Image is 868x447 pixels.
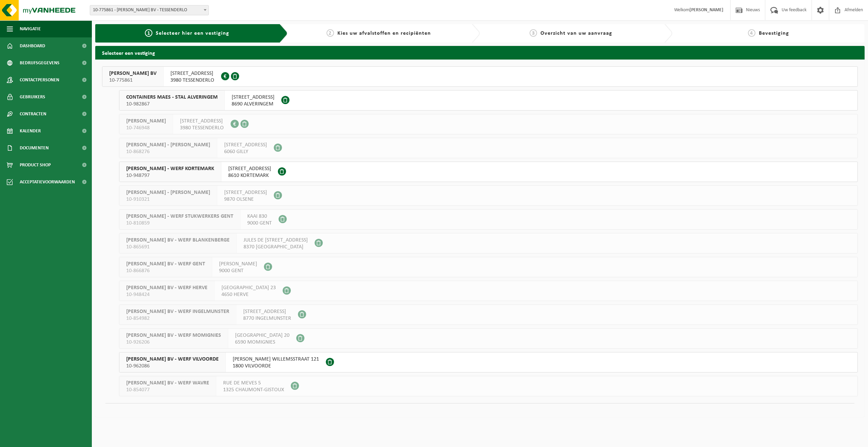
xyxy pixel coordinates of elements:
[119,90,858,111] button: CONTAINERS MAES - STAL ALVERINGEM 10-982867 [STREET_ADDRESS]8690 ALVERINGEM
[126,237,230,244] span: [PERSON_NAME] BV - WERF BLANKENBERGE
[90,5,208,15] span: 10-775861 - YVES MAES BV - TESSENDERLO
[540,31,612,36] span: Overzicht van uw aanvraag
[126,244,230,250] span: 10-865691
[156,31,229,36] span: Selecteer hier een vestiging
[119,352,858,372] button: [PERSON_NAME] BV - WERF VILVOORDE 10-962086 [PERSON_NAME] WILLEMSSTRAAT 1211800 VILVOORDE
[126,220,233,227] span: 10-810859
[126,165,214,172] span: [PERSON_NAME] - WERF KORTEMARK
[233,363,319,369] span: 1800 VILVOORDE
[126,196,210,203] span: 10-910321
[126,101,218,107] span: 10-982867
[126,267,205,274] span: 10-866876
[235,339,289,346] span: 6590 MOMIGNIES
[233,356,319,363] span: [PERSON_NAME] WILLEMSSTRAAT 121
[228,172,271,179] span: 8610 KORTEMARK
[20,156,51,173] span: Product Shop
[180,118,224,125] span: [STREET_ADDRESS]
[109,70,156,77] span: [PERSON_NAME] BV
[244,237,308,244] span: JULES DE [STREET_ADDRESS]
[126,189,210,196] span: [PERSON_NAME] - [PERSON_NAME]
[20,37,45,54] span: Dashboard
[126,213,233,220] span: [PERSON_NAME] - WERF STUKWERKERS GENT
[337,31,431,36] span: Kies uw afvalstoffen en recipiënten
[126,94,218,101] span: CONTAINERS MAES - STAL ALVERINGEM
[126,356,219,363] span: [PERSON_NAME] BV - WERF VILVOORDE
[20,71,59,88] span: Contactpersonen
[530,29,537,37] span: 3
[126,148,210,155] span: 10-868276
[232,94,274,101] span: [STREET_ADDRESS]
[126,308,229,315] span: [PERSON_NAME] BV - WERF INGELMUNSTER
[224,196,267,203] span: 9870 OLSENE
[126,380,209,386] span: [PERSON_NAME] BV - WERF WAVRE
[221,291,276,298] span: 4650 HERVE
[243,315,291,322] span: 8770 INGELMUNSTER
[224,148,267,155] span: 6060 GILLY
[219,267,257,274] span: 9000 GENT
[689,7,723,13] strong: [PERSON_NAME]
[109,77,156,84] span: 10-775861
[126,291,207,298] span: 10-948424
[126,332,221,339] span: [PERSON_NAME] BV - WERF MOMIGNIES
[126,363,219,369] span: 10-962086
[170,70,214,77] span: [STREET_ADDRESS]
[126,172,214,179] span: 10-948797
[228,165,271,172] span: [STREET_ADDRESS]
[247,220,272,227] span: 9000 GENT
[748,29,755,37] span: 4
[244,244,308,250] span: 8370 [GEOGRAPHIC_DATA]
[219,261,257,267] span: [PERSON_NAME]
[327,29,334,37] span: 2
[126,125,166,131] span: 10-746948
[759,31,789,36] span: Bevestiging
[126,315,229,322] span: 10-854982
[126,386,209,393] span: 10-854077
[102,66,858,87] button: [PERSON_NAME] BV 10-775861 [STREET_ADDRESS]3980 TESSENDERLO
[180,125,224,131] span: 3980 TESSENDERLO
[95,46,865,59] h2: Selecteer een vestiging
[247,213,272,220] span: KAAI 830
[235,332,289,339] span: [GEOGRAPHIC_DATA] 20
[20,122,41,139] span: Kalender
[223,386,284,393] span: 1325 CHAUMONT-GISTOUX
[20,54,60,71] span: Bedrijfsgegevens
[126,261,205,267] span: [PERSON_NAME] BV - WERF GENT
[20,105,46,122] span: Contracten
[170,77,214,84] span: 3980 TESSENDERLO
[232,101,274,107] span: 8690 ALVERINGEM
[224,142,267,148] span: [STREET_ADDRESS]
[126,142,210,148] span: [PERSON_NAME] - [PERSON_NAME]
[243,308,291,315] span: [STREET_ADDRESS]
[20,88,45,105] span: Gebruikers
[145,29,152,37] span: 1
[126,284,207,291] span: [PERSON_NAME] BV - WERF HERVE
[20,139,49,156] span: Documenten
[126,339,221,346] span: 10-926206
[221,284,276,291] span: [GEOGRAPHIC_DATA] 23
[223,380,284,386] span: RUE DE MEVES 5
[126,118,166,125] span: [PERSON_NAME]
[20,20,41,37] span: Navigatie
[224,189,267,196] span: [STREET_ADDRESS]
[20,173,75,191] span: Acceptatievoorwaarden
[119,162,858,182] button: [PERSON_NAME] - WERF KORTEMARK 10-948797 [STREET_ADDRESS]8610 KORTEMARK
